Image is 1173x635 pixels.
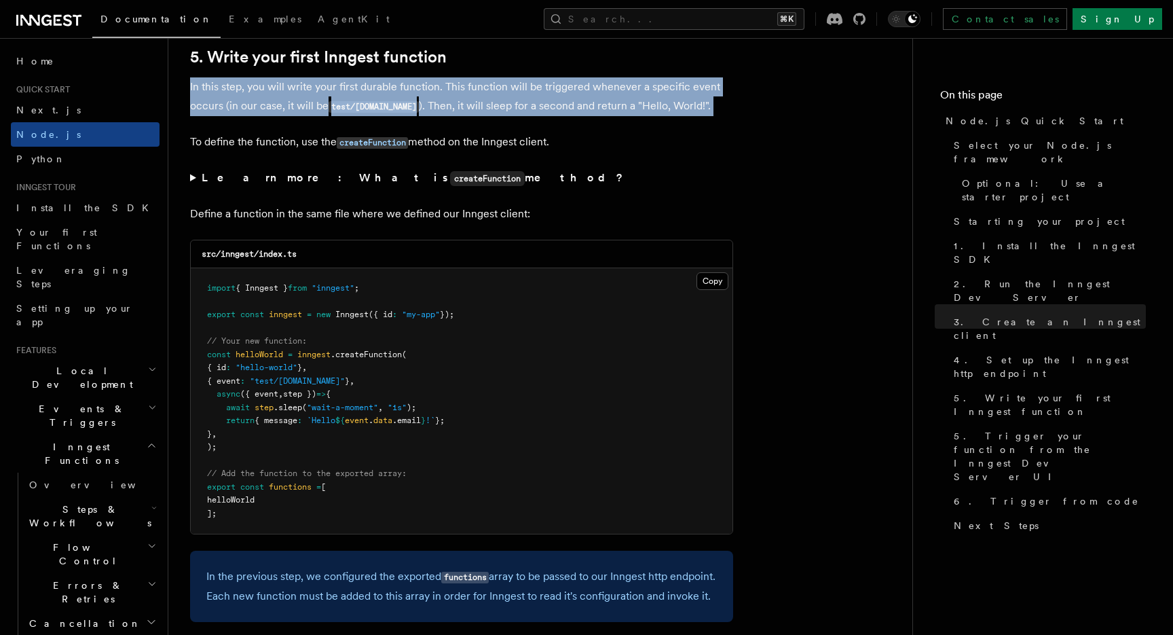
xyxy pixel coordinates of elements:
a: AgentKit [310,4,398,37]
a: 5. Trigger your function from the Inngest Dev Server UI [948,424,1146,489]
span: "1s" [388,403,407,412]
a: Optional: Use a starter project [956,171,1146,209]
span: : [392,310,397,319]
summary: Learn more: What iscreateFunctionmethod? [190,168,733,188]
a: Overview [24,473,160,497]
span: import [207,283,236,293]
a: 6. Trigger from code [948,489,1146,513]
span: "inngest" [312,283,354,293]
span: Node.js Quick Start [946,114,1123,128]
span: }; [435,416,445,425]
span: ; [354,283,359,293]
span: ( [302,403,307,412]
span: Home [16,54,54,68]
span: , [378,403,383,412]
span: Examples [229,14,301,24]
span: Documentation [100,14,212,24]
a: 3. Create an Inngest client [948,310,1146,348]
a: Contact sales [943,8,1067,30]
a: Install the SDK [11,196,160,220]
a: Next.js [11,98,160,122]
span: : [297,416,302,425]
code: functions [441,572,489,583]
span: new [316,310,331,319]
span: const [240,310,264,319]
a: createFunction [337,135,408,148]
span: 5. Write your first Inngest function [954,391,1146,418]
span: ${ [335,416,345,425]
span: } [421,416,426,425]
span: // Add the function to the exported array: [207,469,407,478]
span: 1. Install the Inngest SDK [954,239,1146,266]
span: . [369,416,373,425]
button: Copy [696,272,728,290]
strong: Learn more: What is method? [202,171,626,184]
span: = [288,350,293,359]
span: Quick start [11,84,70,95]
button: Search...⌘K [544,8,804,30]
span: .createFunction [331,350,402,359]
span: { [326,389,331,399]
span: const [240,482,264,492]
span: step }) [283,389,316,399]
span: ); [207,442,217,452]
span: "wait-a-moment" [307,403,378,412]
button: Toggle dark mode [888,11,920,27]
span: Inngest Functions [11,440,147,467]
span: inngest [269,310,302,319]
span: => [316,389,326,399]
span: [ [321,482,326,492]
span: Node.js [16,129,81,140]
span: , [350,376,354,386]
span: Install the SDK [16,202,157,213]
code: createFunction [450,171,525,186]
span: ({ event [240,389,278,399]
span: Setting up your app [16,303,133,327]
span: functions [269,482,312,492]
a: Node.js Quick Start [940,109,1146,133]
span: , [278,389,283,399]
span: Inngest [335,310,369,319]
span: { Inngest } [236,283,288,293]
button: Steps & Workflows [24,497,160,535]
span: "hello-world" [236,363,297,372]
span: { message [255,416,297,425]
a: 2. Run the Inngest Dev Server [948,272,1146,310]
button: Local Development [11,359,160,397]
span: 5. Trigger your function from the Inngest Dev Server UI [954,429,1146,484]
span: Next Steps [954,519,1039,532]
span: "my-app" [402,310,440,319]
span: 6. Trigger from code [954,494,1139,508]
span: inngest [297,350,331,359]
span: Python [16,153,66,164]
span: Flow Control [24,541,147,568]
span: helloWorld [207,495,255,505]
span: Steps & Workflows [24,503,151,530]
a: Setting up your app [11,296,160,334]
h4: On this page [940,87,1146,109]
span: 2. Run the Inngest Dev Server [954,277,1146,304]
span: Your first Functions [16,227,97,251]
span: async [217,389,240,399]
span: `Hello [307,416,335,425]
span: Next.js [16,105,81,115]
a: Home [11,49,160,73]
span: ]; [207,509,217,518]
span: : [240,376,245,386]
a: 1. Install the Inngest SDK [948,234,1146,272]
code: test/[DOMAIN_NAME] [329,101,419,113]
span: const [207,350,231,359]
span: // Your new function: [207,336,307,346]
span: Leveraging Steps [16,265,131,289]
span: step [255,403,274,412]
span: Optional: Use a starter project [962,177,1146,204]
a: Select your Node.js framework [948,133,1146,171]
span: Select your Node.js framework [954,139,1146,166]
span: } [297,363,302,372]
span: Errors & Retries [24,579,147,606]
span: event [345,416,369,425]
span: = [307,310,312,319]
button: Events & Triggers [11,397,160,435]
kbd: ⌘K [777,12,796,26]
span: from [288,283,307,293]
